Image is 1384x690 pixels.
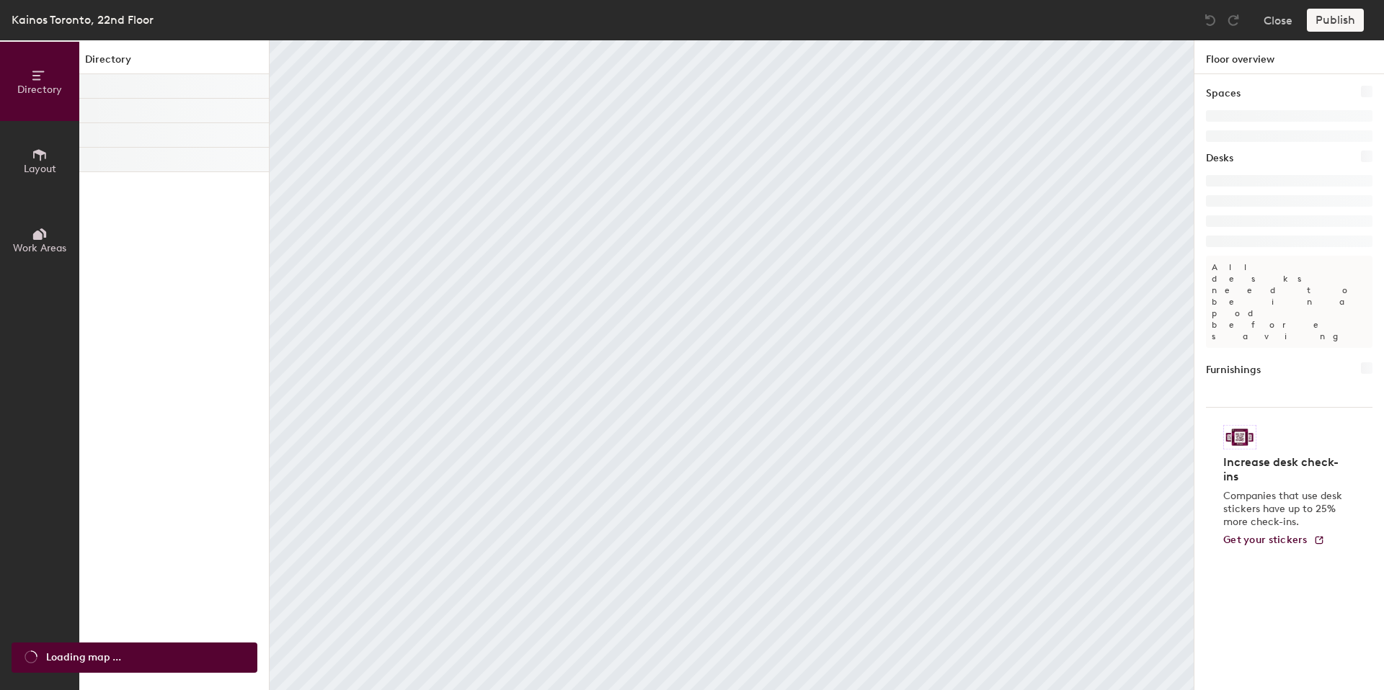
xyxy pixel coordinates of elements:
[1223,534,1308,546] span: Get your stickers
[1206,362,1261,378] h1: Furnishings
[1223,534,1325,547] a: Get your stickers
[1264,9,1292,32] button: Close
[1226,13,1241,27] img: Redo
[12,11,154,29] div: Kainos Toronto, 22nd Floor
[1206,86,1241,102] h1: Spaces
[17,84,62,96] span: Directory
[1206,256,1372,348] p: All desks need to be in a pod before saving
[13,242,66,254] span: Work Areas
[79,52,269,74] h1: Directory
[1203,13,1217,27] img: Undo
[1223,455,1347,484] h4: Increase desk check-ins
[1223,490,1347,529] p: Companies that use desk stickers have up to 25% more check-ins.
[270,40,1194,690] canvas: Map
[1223,425,1256,449] img: Sticker logo
[1194,40,1384,74] h1: Floor overview
[1206,151,1233,166] h1: Desks
[46,650,121,666] span: Loading map ...
[24,163,56,175] span: Layout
